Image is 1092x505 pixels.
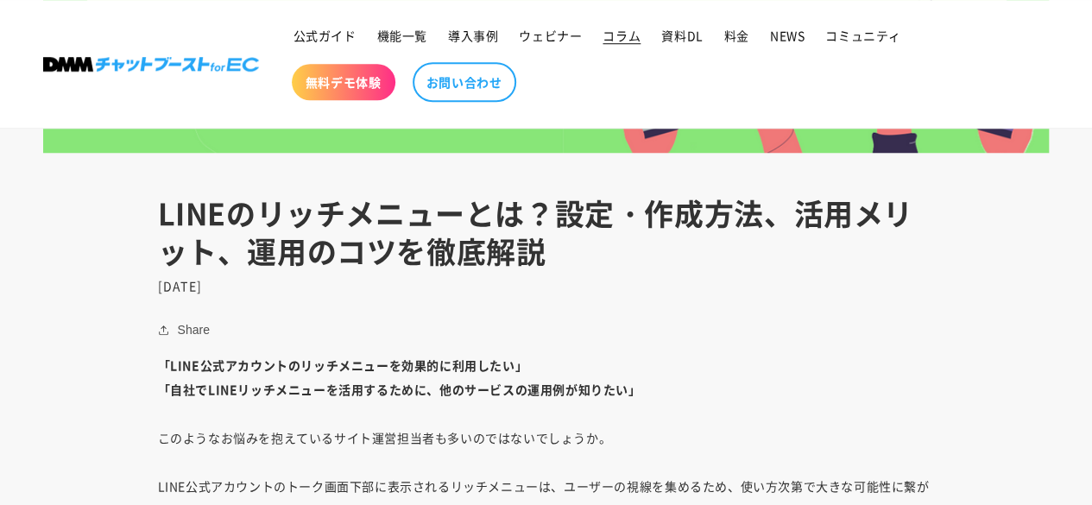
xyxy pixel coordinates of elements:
span: コミュニティ [825,28,901,43]
button: Share [158,319,215,340]
span: コラム [603,28,641,43]
span: お問い合わせ [426,74,502,90]
a: ウェビナー [508,17,592,54]
span: 資料DL [661,28,703,43]
span: 公式ガイド [294,28,357,43]
a: 機能一覧 [367,17,438,54]
time: [DATE] [158,277,203,294]
a: 無料デモ体験 [292,64,395,100]
span: 料金 [724,28,749,43]
span: ウェビナー [519,28,582,43]
span: 無料デモ体験 [306,74,382,90]
h1: LINEのリッチメニューとは？設定・作成方法、活用メリット、運用のコツを徹底解説 [158,194,935,270]
a: お問い合わせ [413,62,516,102]
strong: 「自社でLINEリッチメニューを活用するために、他のサービスの運用例が知りたい」 [158,381,641,398]
strong: 「LINE公式アカウントのリッチメニューを効果的に利用したい」 [158,357,528,374]
a: NEWS [760,17,815,54]
span: 導入事例 [448,28,498,43]
img: 株式会社DMM Boost [43,57,259,72]
a: 導入事例 [438,17,508,54]
span: 機能一覧 [377,28,427,43]
span: NEWS [770,28,805,43]
a: 資料DL [651,17,713,54]
a: コラム [592,17,651,54]
a: 料金 [714,17,760,54]
a: 公式ガイド [283,17,367,54]
a: コミュニティ [815,17,912,54]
